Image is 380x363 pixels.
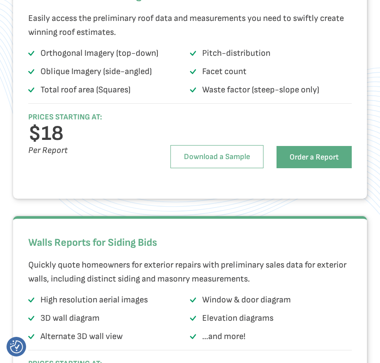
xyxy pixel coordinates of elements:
[40,329,123,343] p: Alternate 3D wall view
[202,46,270,60] p: Pitch-distribution
[40,293,148,307] p: High resolution aerial images
[40,83,130,97] p: Total roof area (Squares)
[202,293,291,307] p: Window & door diagram
[277,146,352,169] a: Order a Report
[10,340,23,353] button: Consent Preferences
[28,112,102,122] h6: PRICES STARTING AT:
[170,145,263,169] a: Download a Sample
[28,234,352,251] h2: Walls Reports for Siding Bids
[202,83,319,97] p: Waste factor (steep-slope only)
[28,129,102,139] h3: $18
[40,64,152,78] p: Oblique Imagery (side-angled)
[40,46,158,60] p: Orthogonal Imagery (top-down)
[10,340,23,353] img: Revisit consent button
[202,64,247,78] p: Facet count
[28,145,68,156] i: Per Report
[202,329,246,343] p: …and more!
[202,311,273,325] p: Elevation diagrams
[28,258,352,286] p: Quickly quote homeowners for exterior repairs with preliminary sales data for exterior walls, inc...
[40,311,100,325] p: 3D wall diagram
[28,11,352,39] p: Easily access the preliminary roof data and measurements you need to swiftly create winning roof ...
